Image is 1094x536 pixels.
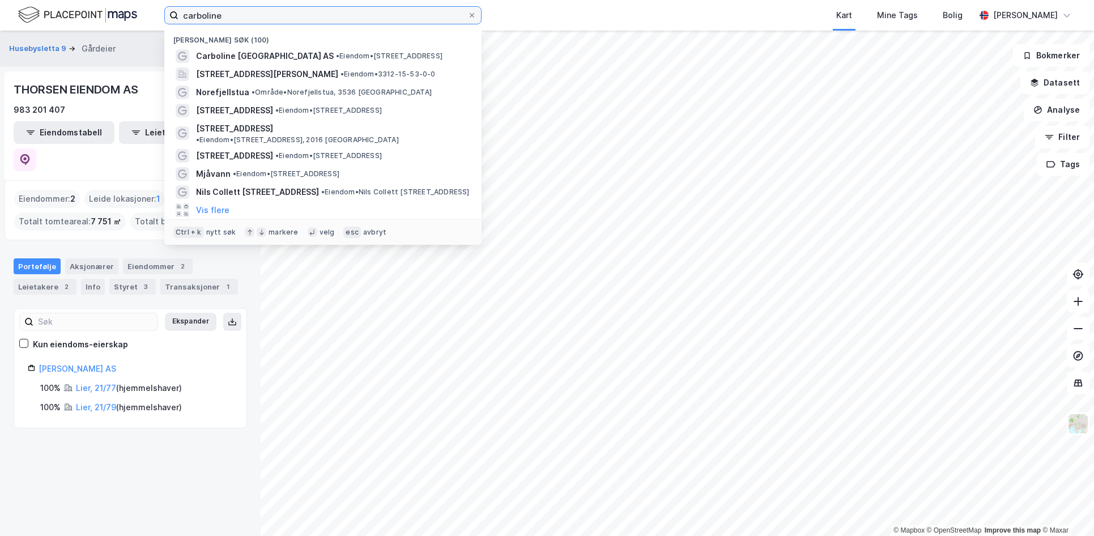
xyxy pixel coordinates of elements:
span: 7 751 ㎡ [91,215,121,228]
span: Mjåvann [196,167,231,181]
span: • [196,135,199,144]
button: Tags [1037,153,1089,176]
div: Bolig [943,8,963,22]
span: Eiendom • [STREET_ADDRESS], 2016 [GEOGRAPHIC_DATA] [196,135,399,144]
button: Ekspander [165,313,216,331]
div: 1 [222,281,233,292]
span: Eiendom • [STREET_ADDRESS] [275,106,382,115]
div: Transaksjoner [160,279,238,295]
div: Leietakere [14,279,76,295]
div: 100% [40,381,61,395]
a: Improve this map [985,526,1041,534]
div: Info [81,279,105,295]
div: [PERSON_NAME] søk (100) [164,27,482,47]
span: • [275,106,279,114]
div: markere [269,228,298,237]
div: ( hjemmelshaver ) [76,401,182,414]
div: Portefølje [14,258,61,274]
span: • [340,70,344,78]
button: Bokmerker [1013,44,1089,67]
span: 1 [156,192,160,206]
button: Eiendomstabell [14,121,114,144]
span: • [275,151,279,160]
span: 2 [70,192,75,206]
div: nytt søk [206,228,236,237]
div: Kontrollprogram for chat [1037,482,1094,536]
div: 100% [40,401,61,414]
div: THORSEN EIENDOM AS [14,80,140,99]
span: Eiendom • [STREET_ADDRESS] [233,169,339,178]
span: Norefjellstua [196,86,249,99]
span: • [233,169,236,178]
input: Søk på adresse, matrikkel, gårdeiere, leietakere eller personer [178,7,467,24]
a: OpenStreetMap [927,526,982,534]
span: Eiendom • Nils Collett [STREET_ADDRESS] [321,188,470,197]
div: Totalt tomteareal : [14,212,126,231]
div: 3 [140,281,151,292]
button: Husebysletta 9 [9,43,69,54]
div: esc [343,227,361,238]
input: Søk [33,313,157,330]
span: [STREET_ADDRESS] [196,122,273,135]
span: • [252,88,255,96]
span: [STREET_ADDRESS] [196,149,273,163]
button: Vis flere [196,203,229,217]
iframe: Chat Widget [1037,482,1094,536]
span: Carboline [GEOGRAPHIC_DATA] AS [196,49,334,63]
div: Ctrl + k [173,227,204,238]
div: Eiendommer [123,258,193,274]
button: Filter [1035,126,1089,148]
div: velg [320,228,335,237]
div: 983 201 407 [14,103,65,117]
button: Analyse [1024,99,1089,121]
span: Eiendom • 3312-15-53-0-0 [340,70,436,79]
span: [STREET_ADDRESS] [196,104,273,117]
span: Eiendom • [STREET_ADDRESS] [275,151,382,160]
div: Totalt byggareal : [130,212,239,231]
div: Kart [836,8,852,22]
div: Mine Tags [877,8,918,22]
div: Kun eiendoms-eierskap [33,338,128,351]
button: Datasett [1020,71,1089,94]
a: [PERSON_NAME] AS [39,364,116,373]
img: logo.f888ab2527a4732fd821a326f86c7f29.svg [18,5,137,25]
span: Eiendom • [STREET_ADDRESS] [336,52,442,61]
span: [STREET_ADDRESS][PERSON_NAME] [196,67,338,81]
span: • [336,52,339,60]
a: Lier, 21/77 [76,383,116,393]
div: [PERSON_NAME] [993,8,1058,22]
span: • [321,188,325,196]
div: 2 [177,261,188,272]
div: Eiendommer : [14,190,80,208]
div: 2 [61,281,72,292]
span: Nils Collett [STREET_ADDRESS] [196,185,319,199]
div: Aksjonærer [65,258,118,274]
img: Z [1067,413,1089,435]
a: Mapbox [893,526,925,534]
div: Styret [109,279,156,295]
div: Gårdeier [82,42,116,56]
div: ( hjemmelshaver ) [76,381,182,395]
button: Leietakertabell [119,121,220,144]
a: Lier, 21/79 [76,402,116,412]
span: Område • Norefjellstua, 3536 [GEOGRAPHIC_DATA] [252,88,432,97]
div: avbryt [363,228,386,237]
div: Leide lokasjoner : [84,190,165,208]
